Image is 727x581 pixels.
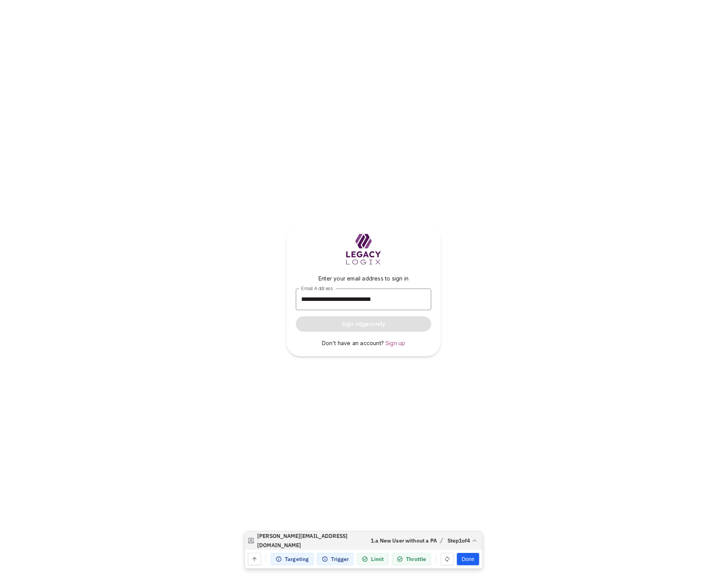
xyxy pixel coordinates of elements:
[318,275,409,282] span: Enter your email address to sign in
[385,339,405,347] a: Sign up
[317,553,354,565] div: Trigger
[322,340,384,346] span: Don't have an account?
[257,531,352,550] span: [PERSON_NAME][EMAIL_ADDRESS][DOMAIN_NAME]
[446,534,479,547] button: Step1of4
[392,553,431,565] div: Throttle
[457,553,479,565] button: Done
[357,553,389,565] div: Limit
[385,340,405,346] span: Sign up
[447,536,470,545] span: Step 1 of 4
[371,536,437,545] span: 1.a New User without a PA
[271,553,314,565] div: Targeting
[301,285,333,291] span: Email Address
